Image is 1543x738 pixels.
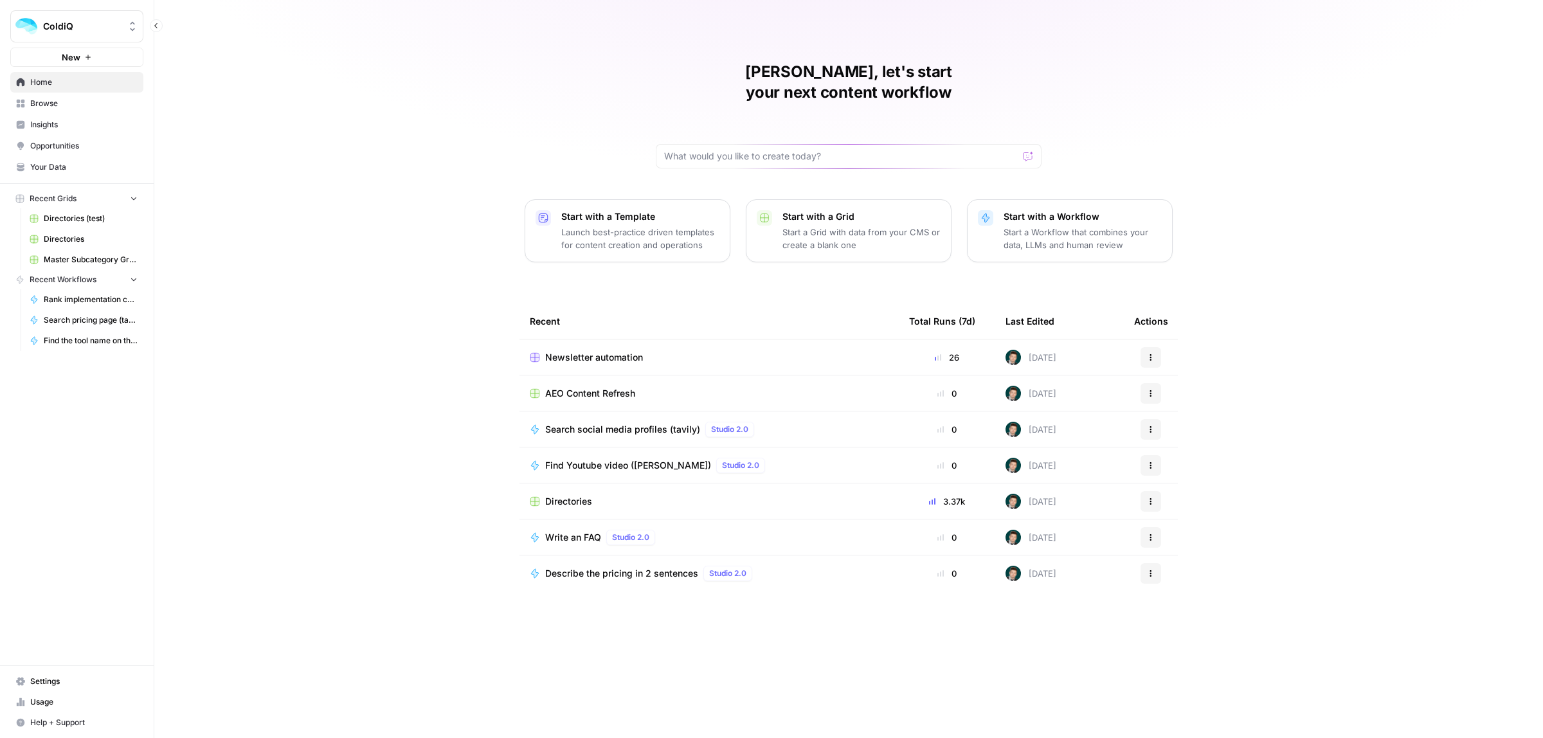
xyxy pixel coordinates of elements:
[561,226,719,251] p: Launch best-practice driven templates for content creation and operations
[44,213,138,224] span: Directories (test)
[545,423,700,436] span: Search social media profiles (tavily)
[530,422,889,437] a: Search social media profiles (tavily)Studio 2.0
[664,150,1018,163] input: What would you like to create today?
[909,459,985,472] div: 0
[10,136,143,156] a: Opportunities
[909,423,985,436] div: 0
[1004,210,1162,223] p: Start with a Workflow
[709,568,746,579] span: Studio 2.0
[10,671,143,692] a: Settings
[10,114,143,135] a: Insights
[10,48,143,67] button: New
[530,530,889,545] a: Write an FAQStudio 2.0
[62,51,80,64] span: New
[1006,494,1056,509] div: [DATE]
[44,254,138,265] span: Master Subcategory Grid View (1).csv
[10,157,143,177] a: Your Data
[545,495,592,508] span: Directories
[530,566,889,581] a: Describe the pricing in 2 sentencesStudio 2.0
[967,199,1173,262] button: Start with a WorkflowStart a Workflow that combines your data, LLMs and human review
[30,717,138,728] span: Help + Support
[530,458,889,473] a: Find Youtube video ([PERSON_NAME])Studio 2.0
[530,387,889,400] a: AEO Content Refresh
[30,76,138,88] span: Home
[30,676,138,687] span: Settings
[1006,530,1021,545] img: 992gdyty1pe6t0j61jgrcag3mgyd
[1006,303,1054,339] div: Last Edited
[10,692,143,712] a: Usage
[10,72,143,93] a: Home
[1006,458,1021,473] img: 992gdyty1pe6t0j61jgrcag3mgyd
[30,140,138,152] span: Opportunities
[30,119,138,130] span: Insights
[530,303,889,339] div: Recent
[545,387,635,400] span: AEO Content Refresh
[1006,350,1021,365] img: 992gdyty1pe6t0j61jgrcag3mgyd
[24,249,143,270] a: Master Subcategory Grid View (1).csv
[909,387,985,400] div: 0
[722,460,759,471] span: Studio 2.0
[1006,494,1021,509] img: 992gdyty1pe6t0j61jgrcag3mgyd
[30,98,138,109] span: Browse
[44,314,138,326] span: Search pricing page (tavily)
[1006,422,1056,437] div: [DATE]
[1006,386,1021,401] img: 992gdyty1pe6t0j61jgrcag3mgyd
[1006,386,1056,401] div: [DATE]
[24,229,143,249] a: Directories
[10,93,143,114] a: Browse
[1134,303,1168,339] div: Actions
[10,270,143,289] button: Recent Workflows
[909,531,985,544] div: 0
[909,495,985,508] div: 3.37k
[782,226,941,251] p: Start a Grid with data from your CMS or create a blank one
[656,62,1042,103] h1: [PERSON_NAME], let's start your next content workflow
[612,532,649,543] span: Studio 2.0
[545,567,698,580] span: Describe the pricing in 2 sentences
[545,531,601,544] span: Write an FAQ
[24,310,143,330] a: Search pricing page (tavily)
[1006,458,1056,473] div: [DATE]
[1006,566,1056,581] div: [DATE]
[30,274,96,285] span: Recent Workflows
[1006,566,1021,581] img: 992gdyty1pe6t0j61jgrcag3mgyd
[909,303,975,339] div: Total Runs (7d)
[782,210,941,223] p: Start with a Grid
[30,696,138,708] span: Usage
[561,210,719,223] p: Start with a Template
[909,351,985,364] div: 26
[44,233,138,245] span: Directories
[1006,530,1056,545] div: [DATE]
[1004,226,1162,251] p: Start a Workflow that combines your data, LLMs and human review
[530,495,889,508] a: Directories
[545,459,711,472] span: Find Youtube video ([PERSON_NAME])
[24,330,143,351] a: Find the tool name on the page
[1006,422,1021,437] img: 992gdyty1pe6t0j61jgrcag3mgyd
[711,424,748,435] span: Studio 2.0
[44,335,138,346] span: Find the tool name on the page
[1006,350,1056,365] div: [DATE]
[30,161,138,173] span: Your Data
[746,199,952,262] button: Start with a GridStart a Grid with data from your CMS or create a blank one
[44,294,138,305] span: Rank implementation complexity (1–5)
[10,189,143,208] button: Recent Grids
[909,567,985,580] div: 0
[15,15,38,38] img: ColdiQ Logo
[530,351,889,364] a: Newsletter automation
[43,20,121,33] span: ColdiQ
[545,351,643,364] span: Newsletter automation
[24,289,143,310] a: Rank implementation complexity (1–5)
[525,199,730,262] button: Start with a TemplateLaunch best-practice driven templates for content creation and operations
[24,208,143,229] a: Directories (test)
[10,712,143,733] button: Help + Support
[10,10,143,42] button: Workspace: ColdiQ
[30,193,77,204] span: Recent Grids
